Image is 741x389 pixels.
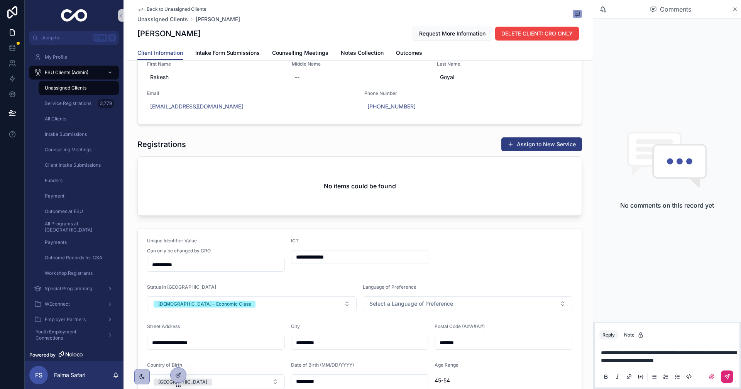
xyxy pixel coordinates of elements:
[440,73,569,81] span: Goyal
[29,328,119,342] a: Youth Employment Connections
[45,85,86,91] span: Unassigned Clients
[45,162,101,168] span: Client Intake Submissions
[291,362,354,368] span: Date of Birth (MM/DD/YYYY)
[39,220,119,234] a: All Programs at [GEOGRAPHIC_DATA]
[295,73,299,81] div: --
[292,61,427,67] span: Middle Name
[45,54,67,60] span: My Profile
[147,90,355,96] span: Email
[324,181,396,191] h2: No items could be found
[98,99,114,108] div: 3,779
[147,6,206,12] span: Back to Unassigned Clients
[147,374,285,389] button: Select Button
[29,50,119,64] a: My Profile
[39,127,119,141] a: Intake Submissions
[150,103,243,110] a: [EMAIL_ADDRESS][DOMAIN_NAME]
[29,31,119,45] button: Jump to...CtrlK
[501,30,573,37] span: DELETE CLIENT: CRO ONLY
[495,27,579,41] button: DELETE CLIENT: CRO ONLY
[147,323,180,329] span: Street Address
[45,131,87,137] span: Intake Submissions
[137,28,201,39] h1: [PERSON_NAME]
[437,61,572,67] span: Last Name
[413,27,492,41] button: Request More Information
[35,370,42,380] span: FS
[501,137,582,151] button: Assign to New Service
[369,300,453,308] span: Select a Language of Preference
[599,330,618,340] button: Reply
[45,301,70,307] span: WEconnect
[137,15,188,23] a: Unassigned Clients
[196,15,240,23] a: [PERSON_NAME]
[29,352,56,358] span: Powered by
[29,297,119,311] a: WEconnect
[624,332,644,338] div: Note
[147,362,182,368] span: Country of Birth
[45,221,111,233] span: All Programs at [GEOGRAPHIC_DATA]
[195,49,260,57] span: Intake Form Submissions
[620,201,714,210] h2: No comments on this record yet
[39,189,119,203] a: Payment
[137,139,186,150] h1: Registrations
[396,49,422,57] span: Outcomes
[45,239,67,245] span: Payments
[45,178,63,184] span: Funders
[621,330,647,340] button: Note
[25,349,123,361] a: Powered by
[39,235,119,249] a: Payments
[45,208,83,215] span: Outcomes at ESU
[45,270,93,276] span: Workshop Registrants
[272,46,328,61] a: Counselling Meetings
[54,371,85,379] p: Faima Safari
[147,238,197,244] span: Unique Identifier Value
[158,301,251,308] div: [DEMOGRAPHIC_DATA] - Economic Class
[39,112,119,126] a: All Clients
[272,49,328,57] span: Counselling Meetings
[364,90,572,96] span: Phone Number
[435,323,485,329] span: Postal Code (A#A#A#)
[45,286,92,292] span: Special Programming
[39,96,119,110] a: Service Registrations3,779
[147,248,211,254] span: Can only be changed by CRO
[45,193,64,199] span: Payment
[435,362,458,368] span: Age Range
[45,69,88,76] span: ESU Clients (Admin)
[45,100,91,107] span: Service Registrations
[396,46,422,61] a: Outcomes
[147,296,357,311] button: Select Button
[39,205,119,218] a: Outcomes at ESU
[39,266,119,280] a: Workshop Registrants
[39,143,119,157] a: Counselling Meetings
[61,9,88,22] img: App logo
[137,6,206,12] a: Back to Unassigned Clients
[39,251,119,265] a: Outcome Records for CSA
[341,46,384,61] a: Notes Collection
[45,316,86,323] span: Employer Partners
[367,103,416,110] a: [PHONE_NUMBER]
[195,46,260,61] a: Intake Form Submissions
[363,284,416,290] span: Language of Preference
[363,296,572,311] button: Select Button
[291,238,299,244] span: ICT
[435,377,572,384] span: 45-54
[29,313,119,326] a: Employer Partners
[660,5,691,14] span: Comments
[158,379,207,386] div: [GEOGRAPHIC_DATA]
[39,174,119,188] a: Funders
[341,49,384,57] span: Notes Collection
[45,147,91,153] span: Counselling Meetings
[419,30,486,37] span: Request More Information
[147,284,216,290] span: Status in [GEOGRAPHIC_DATA]
[39,158,119,172] a: Client Intake Submissions
[39,81,119,95] a: Unassigned Clients
[93,34,107,42] span: Ctrl
[291,323,300,329] span: City
[147,61,283,67] span: First Name
[45,255,102,261] span: Outcome Records for CSA
[109,35,115,41] span: K
[45,116,66,122] span: All Clients
[41,35,90,41] span: Jump to...
[138,50,582,124] a: First NameRakeshMiddle Name--Last NameGoyalEmail[EMAIL_ADDRESS][DOMAIN_NAME]Phone Number[PHONE_NU...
